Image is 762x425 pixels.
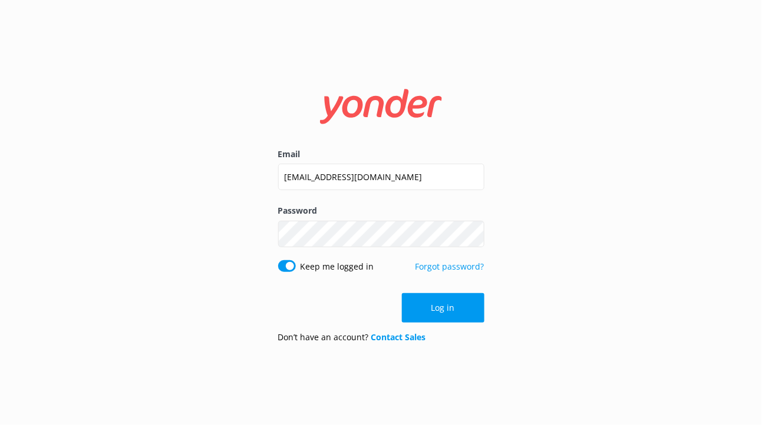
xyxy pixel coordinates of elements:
[278,164,484,190] input: user@emailaddress.com
[371,331,426,343] a: Contact Sales
[278,331,426,344] p: Don’t have an account?
[402,293,484,323] button: Log in
[415,261,484,272] a: Forgot password?
[461,222,484,245] button: Show password
[278,204,484,217] label: Password
[301,260,374,273] label: Keep me logged in
[278,148,484,161] label: Email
